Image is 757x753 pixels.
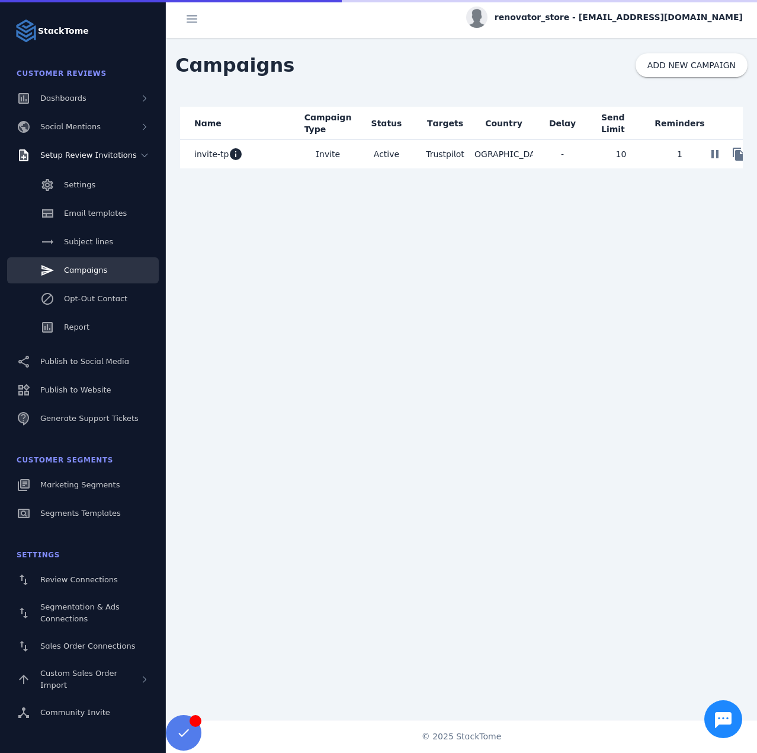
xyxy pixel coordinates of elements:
[299,107,357,140] mat-header-cell: Campaign Type
[533,107,592,140] mat-header-cell: Delay
[229,147,243,161] mat-icon: info
[64,266,107,275] span: Campaigns
[180,107,299,140] mat-header-cell: Name
[64,209,127,218] span: Email templates
[636,53,748,77] button: ADD NEW CAMPAIGN
[357,140,416,168] mat-cell: Active
[40,509,121,518] span: Segments Templates
[38,25,89,37] strong: StackTome
[17,69,107,78] span: Customer Reviews
[40,151,137,159] span: Setup Review Invitations
[64,180,95,189] span: Settings
[466,7,487,28] img: profile.jpg
[592,107,650,140] mat-header-cell: Send Limit
[474,107,533,140] mat-header-cell: Country
[474,140,533,168] mat-cell: [GEOGRAPHIC_DATA]
[7,500,159,527] a: Segments Templates
[17,551,60,559] span: Settings
[40,575,118,584] span: Review Connections
[7,406,159,432] a: Generate Support Tickets
[592,140,650,168] mat-cell: 10
[466,7,743,28] button: renovator_store - [EMAIL_ADDRESS][DOMAIN_NAME]
[7,377,159,403] a: Publish to Website
[40,708,110,717] span: Community Invite
[7,472,159,498] a: Marketing Segments
[40,357,129,366] span: Publish to Social Media
[7,595,159,631] a: Segmentation & Ads Connections
[17,456,113,464] span: Customer Segments
[40,385,111,394] span: Publish to Website
[422,730,502,743] span: © 2025 StackTome
[7,633,159,659] a: Sales Order Connections
[650,140,709,168] mat-cell: 1
[426,149,464,159] span: Trustpilot
[40,480,120,489] span: Marketing Segments
[40,642,135,650] span: Sales Order Connections
[64,237,113,246] span: Subject lines
[7,314,159,340] a: Report
[7,286,159,312] a: Opt-Out Contact
[416,107,474,140] mat-header-cell: Targets
[7,172,159,198] a: Settings
[40,94,86,103] span: Dashboards
[533,140,592,168] mat-cell: -
[40,122,101,131] span: Social Mentions
[7,229,159,255] a: Subject lines
[7,349,159,375] a: Publish to Social Media
[7,257,159,283] a: Campaigns
[40,669,117,690] span: Custom Sales Order Import
[194,147,229,161] span: invite-tp
[357,107,416,140] mat-header-cell: Status
[647,61,736,69] span: ADD NEW CAMPAIGN
[316,147,340,161] span: Invite
[64,294,127,303] span: Opt-Out Contact
[7,700,159,726] a: Community Invite
[495,11,743,24] span: renovator_store - [EMAIL_ADDRESS][DOMAIN_NAME]
[64,323,89,331] span: Report
[7,567,159,593] a: Review Connections
[650,107,709,140] mat-header-cell: Reminders
[7,200,159,226] a: Email templates
[40,414,139,423] span: Generate Support Tickets
[166,42,304,89] span: Campaigns
[14,19,38,43] img: Logo image
[40,602,120,623] span: Segmentation & Ads Connections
